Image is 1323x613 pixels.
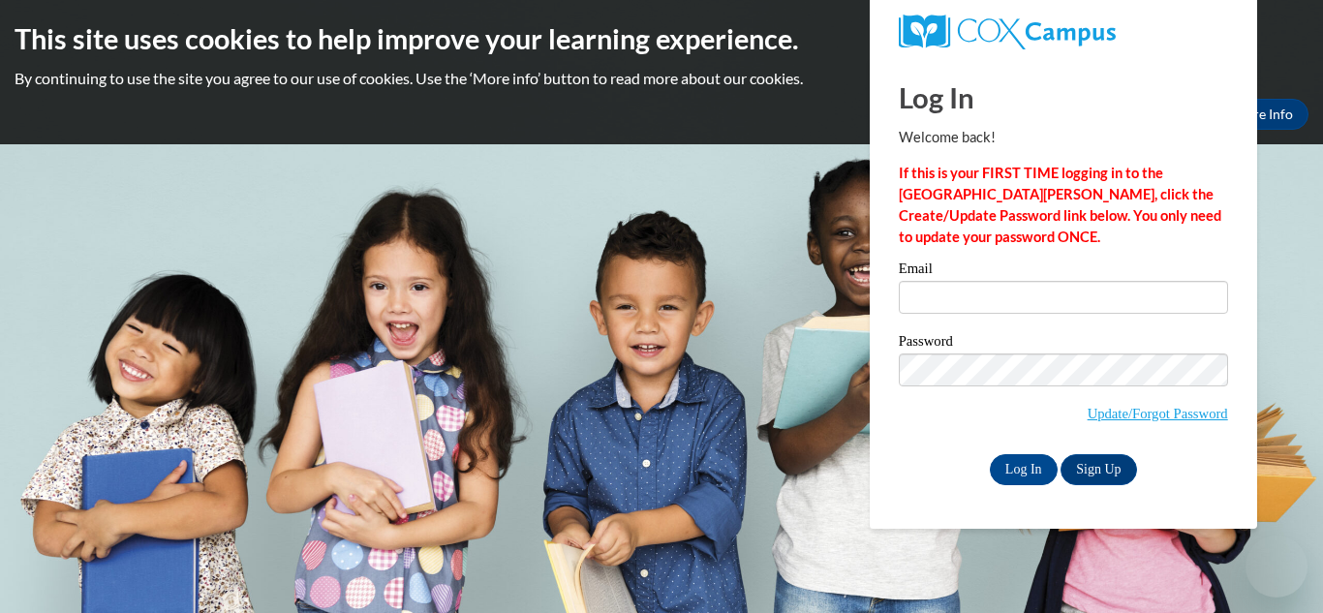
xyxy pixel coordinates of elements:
[1246,536,1308,598] iframe: Button to launch messaging window
[899,334,1228,353] label: Password
[899,165,1221,245] strong: If this is your FIRST TIME logging in to the [GEOGRAPHIC_DATA][PERSON_NAME], click the Create/Upd...
[899,127,1228,148] p: Welcome back!
[1061,454,1136,485] a: Sign Up
[899,261,1228,281] label: Email
[15,19,1308,58] h2: This site uses cookies to help improve your learning experience.
[899,77,1228,117] h1: Log In
[899,15,1116,49] img: COX Campus
[15,68,1308,89] p: By continuing to use the site you agree to our use of cookies. Use the ‘More info’ button to read...
[1088,406,1228,421] a: Update/Forgot Password
[1217,99,1308,130] a: More Info
[990,454,1058,485] input: Log In
[899,15,1228,49] a: COX Campus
